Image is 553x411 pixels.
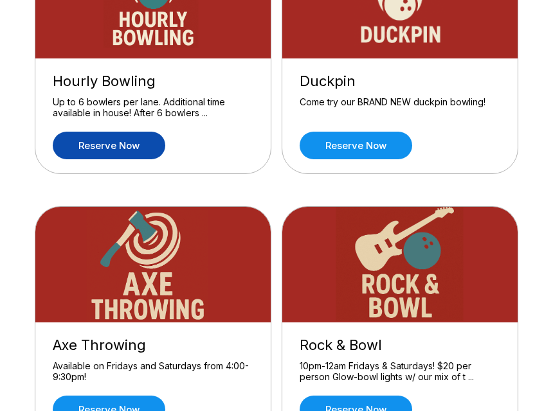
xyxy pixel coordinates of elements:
div: Rock & Bowl [300,337,500,354]
div: Up to 6 bowlers per lane. Additional time available in house! After 6 bowlers ... [53,96,253,119]
img: Rock & Bowl [282,207,519,322]
a: Reserve now [53,132,165,159]
div: Hourly Bowling [53,73,253,90]
div: Axe Throwing [53,337,253,354]
div: Duckpin [300,73,500,90]
div: Available on Fridays and Saturdays from 4:00-9:30pm! [53,360,253,383]
div: Come try our BRAND NEW duckpin bowling! [300,96,500,119]
div: 10pm-12am Fridays & Saturdays! $20 per person Glow-bowl lights w/ our mix of t ... [300,360,500,383]
img: Axe Throwing [35,207,272,322]
a: Reserve now [300,132,412,159]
